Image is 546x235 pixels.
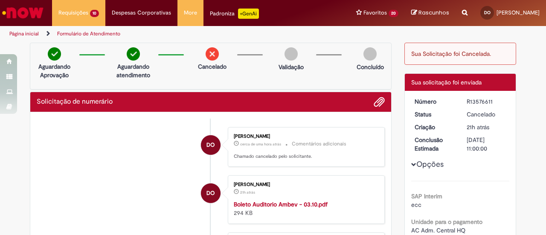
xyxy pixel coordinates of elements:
dt: Número [408,97,461,106]
p: Aguardando atendimento [113,62,154,79]
ul: Trilhas de página [6,26,357,42]
p: Chamado cancelado pelo solicitante. [234,153,376,160]
a: Boleto Auditorio Ambev - 03.10.pdf [234,200,328,208]
img: check-circle-green.png [48,47,61,61]
a: Página inicial [9,30,39,37]
div: [PERSON_NAME] [234,134,376,139]
div: [DATE] 11:00:00 [467,136,506,153]
p: +GenAi [238,9,259,19]
p: Aguardando Aprovação [34,62,75,79]
span: 21h atrás [240,190,255,195]
img: remove.png [206,47,219,61]
h2: Solicitação de numerário Histórico de tíquete [37,98,113,106]
time: 30/09/2025 08:49:57 [240,142,281,147]
span: AC Adm. Central HQ [411,226,465,234]
span: Sua solicitação foi enviada [411,78,482,86]
button: Adicionar anexos [374,96,385,107]
img: img-circle-grey.png [363,47,377,61]
span: DO [206,135,215,155]
div: 294 KB [234,200,376,217]
span: Despesas Corporativas [112,9,171,17]
a: Formulário de Atendimento [57,30,120,37]
img: img-circle-grey.png [285,47,298,61]
dt: Conclusão Estimada [408,136,461,153]
div: R13576611 [467,97,506,106]
p: Validação [279,63,304,71]
img: check-circle-green.png [127,47,140,61]
span: cerca de uma hora atrás [240,142,281,147]
div: Padroniza [210,9,259,19]
span: DO [484,10,491,15]
b: SAP Interim [411,192,442,200]
dt: Status [408,110,461,119]
div: Sua Solicitação foi Cancelada. [404,43,517,65]
b: Unidade para o pagamento [411,218,482,226]
span: 20 [389,10,398,17]
p: Cancelado [198,62,227,71]
span: ecc [411,201,421,209]
small: Comentários adicionais [292,140,346,148]
dt: Criação [408,123,461,131]
img: ServiceNow [1,4,45,21]
time: 29/09/2025 12:34:07 [467,123,489,131]
span: [PERSON_NAME] [497,9,540,16]
span: 10 [90,10,99,17]
span: 21h atrás [467,123,489,131]
a: Rascunhos [411,9,449,17]
div: [PERSON_NAME] [234,182,376,187]
div: Daniela Arcanjo de Oliveira [201,183,221,203]
p: Concluído [357,63,384,71]
span: Requisições [58,9,88,17]
span: Favoritos [363,9,387,17]
div: 29/09/2025 12:34:07 [467,123,506,131]
div: Daniela Arcanjo de Oliveira [201,135,221,155]
div: Cancelado [467,110,506,119]
span: More [184,9,197,17]
span: Rascunhos [418,9,449,17]
span: DO [206,183,215,203]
